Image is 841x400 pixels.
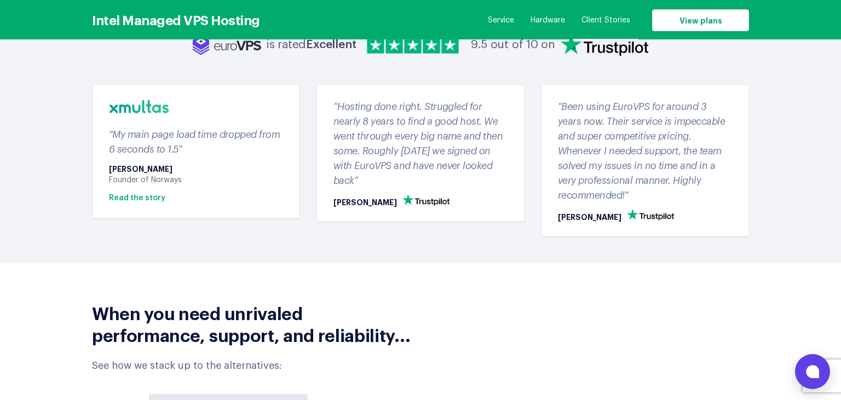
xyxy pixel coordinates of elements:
a: Client Stories [581,15,630,26]
div: [PERSON_NAME] [109,165,283,172]
a: Hardware [531,15,565,26]
div: “Hosting done right. Struggled for nearly 8 years to find a good host. We went through every big ... [333,98,508,187]
img: trustpilot-vector-logo.png [402,194,450,206]
div: "My main page load time dropped from 6 seconds to 1.5" [109,126,283,156]
a: Service [488,15,514,26]
h3: Intel Managed VPS Hosting [92,11,260,27]
div: "Been using EuroVPS for around 3 years now. Their service is impeccable and super competitive pri... [558,98,732,202]
a: Read the story [109,194,165,202]
img: xmultas-logo.png [109,98,169,118]
a: View plans [652,9,749,31]
img: trustpilot-vector-logo.png [627,209,674,221]
span: is rated [267,36,356,54]
b: Excellent [306,39,356,50]
div: See how we stack up to the alternatives: [92,359,412,373]
div: [PERSON_NAME] [558,211,732,222]
h2: When you need unrivaled performance, support, and reliability... [92,302,412,345]
button: Open chat window [795,354,830,389]
span: 9.5 out of 10 on [471,36,555,54]
div: [PERSON_NAME] [333,196,508,207]
div: Founder of Norways [109,176,283,184]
